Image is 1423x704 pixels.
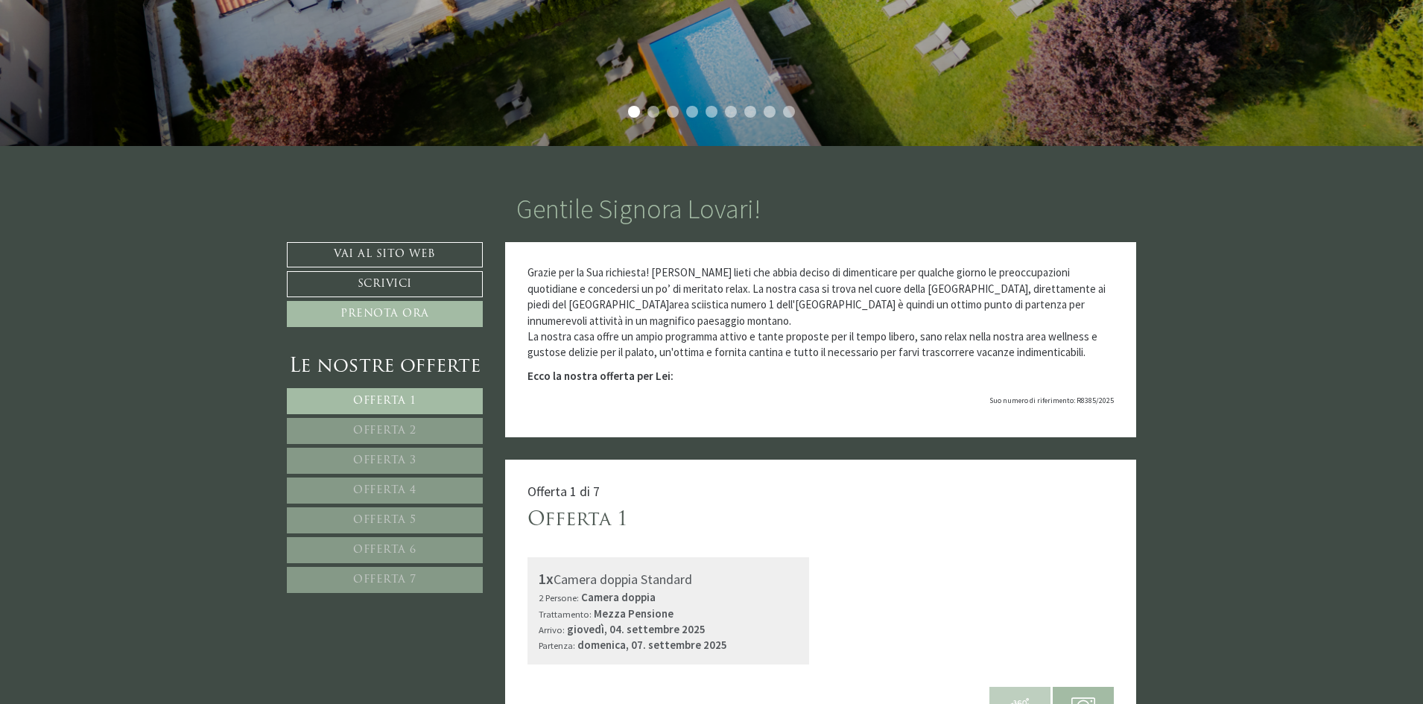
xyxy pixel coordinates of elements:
div: Le nostre offerte [287,353,483,381]
a: Vai al sito web [287,242,483,267]
div: lunedì [266,11,321,35]
small: 09:32 [22,69,197,79]
span: Offerta 2 [353,425,416,437]
strong: Ecco la nostra offerta per Lei: [527,369,674,383]
button: Invia [506,393,588,419]
span: Offerta 7 [353,574,416,586]
h1: Gentile Signora Lovari! [516,194,761,224]
span: Suo numero di riferimento: R8385/2025 [989,396,1114,405]
b: giovedì, 04. settembre 2025 [567,622,706,636]
span: Offerta 6 [353,545,416,556]
span: Offerta 3 [353,455,416,466]
div: Montis – Active Nature Spa [22,42,197,54]
span: Offerta 4 [353,485,416,496]
span: Offerta 5 [353,515,416,526]
div: Buon giorno, come possiamo aiutarla? [11,39,205,82]
small: Trattamento: [539,608,592,620]
div: Offerta 1 [527,507,628,534]
b: 1x [539,569,554,588]
small: 2 Persone: [539,592,579,603]
small: Partenza: [539,639,575,651]
a: Scrivici [287,271,483,297]
a: Prenota ora [287,301,483,327]
p: Grazie per la Sua richiesta! [PERSON_NAME] lieti che abbia deciso di dimenticare per qualche gior... [527,264,1115,361]
b: Mezza Pensione [594,606,674,621]
span: Offerta 1 [353,396,416,407]
b: domenica, 07. settembre 2025 [577,638,727,652]
span: Offerta 1 di 7 [527,483,600,500]
div: Camera doppia Standard [539,568,799,590]
b: Camera doppia [581,590,656,604]
small: Arrivo: [539,624,565,635]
